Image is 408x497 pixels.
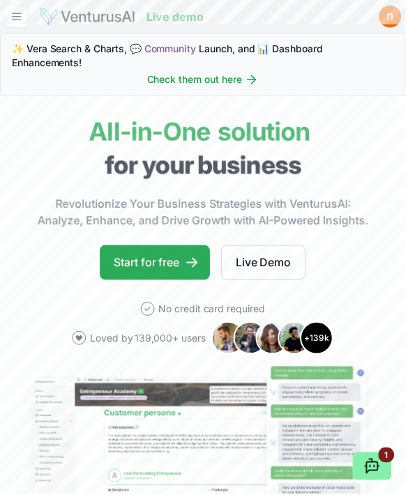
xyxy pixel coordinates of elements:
a: Start for free [100,247,211,282]
img: Avatar 1 [213,323,246,357]
a: Live Demo [222,247,308,282]
img: Avatar 3 [257,323,291,357]
a: Community [145,43,197,55]
div: 1 [381,450,397,466]
span: ✨ Vera Search & Charts, 💬 Launch, and 📊 Dashboard Enhancements! [12,43,396,70]
img: Avatar 4 [280,323,313,357]
a: Check them out here [148,73,260,87]
img: Avatar 2 [235,323,269,357]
